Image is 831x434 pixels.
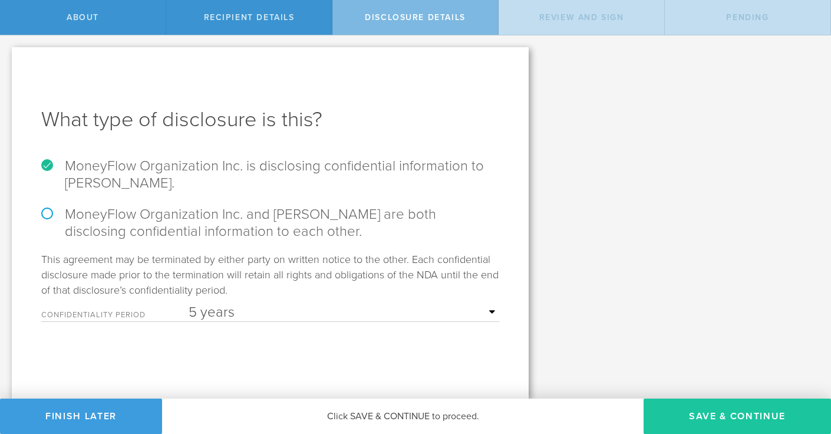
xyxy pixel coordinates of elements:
span: Pending [726,12,769,22]
label: Confidentiality Period [41,311,189,321]
label: MoneyFlow Organization Inc. is disclosing confidential information to [PERSON_NAME]. [41,157,499,192]
div: Click SAVE & CONTINUE to proceed. [162,399,644,434]
span: Disclosure details [365,12,466,22]
span: About [67,12,99,22]
button: Save & Continue [644,399,831,434]
h1: What type of disclosure is this? [41,106,499,134]
span: Recipient details [204,12,295,22]
div: This agreement may be terminated by either party on written notice to the other. Each confidentia... [41,252,499,322]
iframe: Chat Widget [772,342,831,399]
label: MoneyFlow Organization Inc. and [PERSON_NAME] are both disclosing confidential information to eac... [41,206,499,240]
span: Review and sign [539,12,624,22]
